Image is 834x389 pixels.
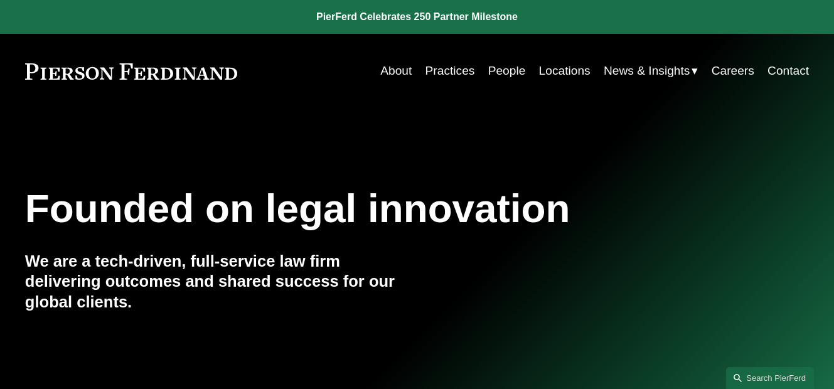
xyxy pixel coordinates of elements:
a: About [380,59,412,83]
h1: Founded on legal innovation [25,186,678,232]
span: News & Insights [604,60,690,82]
a: Careers [712,59,754,83]
a: Practices [425,59,475,83]
a: Locations [539,59,591,83]
a: Contact [767,59,809,83]
a: Search this site [726,367,814,389]
a: folder dropdown [604,59,698,83]
a: People [488,59,526,83]
h4: We are a tech-driven, full-service law firm delivering outcomes and shared success for our global... [25,251,417,312]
